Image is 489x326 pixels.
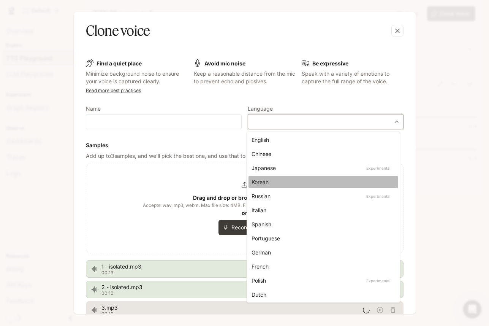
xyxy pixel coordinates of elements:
div: Russian [252,192,392,200]
p: Experimental [365,277,392,284]
div: Korean [252,178,392,186]
div: Chinese [252,150,392,158]
div: Italian [252,206,392,214]
div: German [252,248,392,256]
div: Polish [252,277,392,285]
div: Dutch [252,291,392,299]
div: Spanish [252,220,392,228]
div: English [252,136,392,144]
div: Portuguese [252,234,392,242]
div: French [252,262,392,270]
p: Experimental [365,165,392,172]
div: Japanese [252,164,392,172]
p: Experimental [365,193,392,200]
